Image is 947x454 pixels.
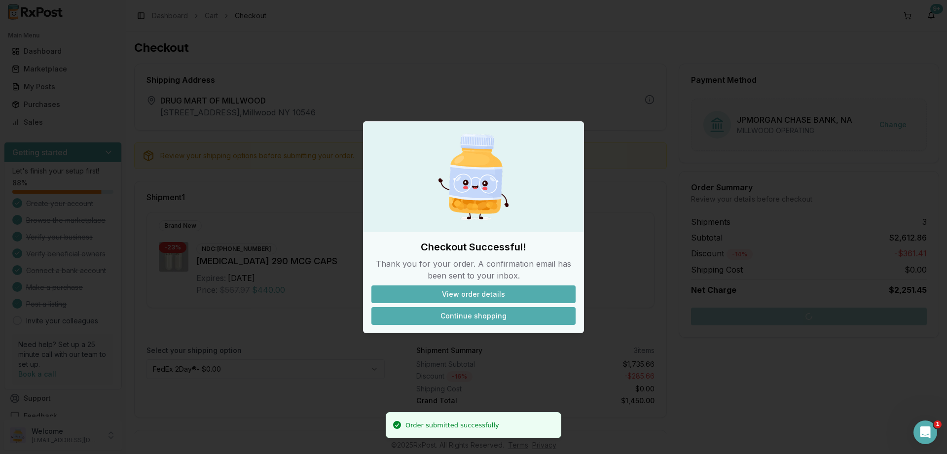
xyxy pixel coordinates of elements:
button: Continue shopping [371,307,576,325]
span: 1 [934,420,942,428]
p: Thank you for your order. A confirmation email has been sent to your inbox. [371,258,576,281]
h2: Checkout Successful! [371,240,576,254]
iframe: Intercom live chat [913,420,937,444]
img: Happy Pill Bottle [426,130,521,224]
button: View order details [371,285,576,303]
